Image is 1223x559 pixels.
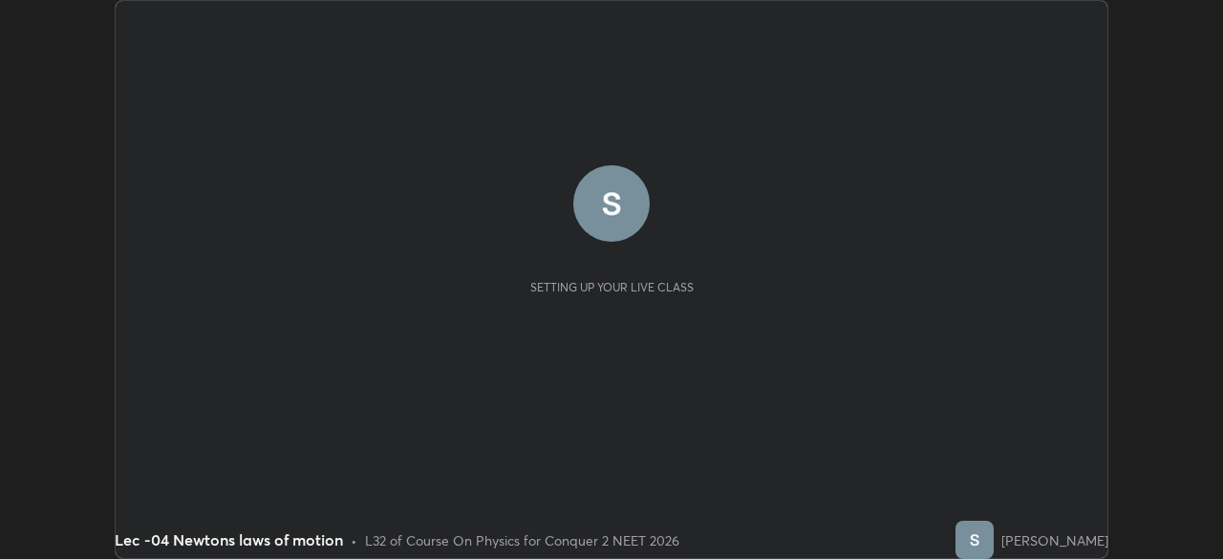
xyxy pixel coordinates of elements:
div: Setting up your live class [530,280,694,294]
img: 25b204f45ac4445a96ad82fdfa2bbc62.56875823_3 [573,165,650,242]
div: L32 of Course On Physics for Conquer 2 NEET 2026 [365,530,679,550]
img: 25b204f45ac4445a96ad82fdfa2bbc62.56875823_3 [955,521,994,559]
div: [PERSON_NAME] [1001,530,1108,550]
div: Lec -04 Newtons laws of motion [115,528,343,551]
div: • [351,530,357,550]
